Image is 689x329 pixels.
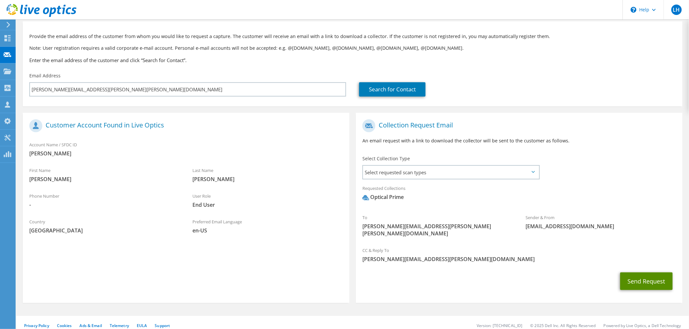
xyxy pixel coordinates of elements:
div: Last Name [186,164,349,186]
span: [PERSON_NAME][EMAIL_ADDRESS][PERSON_NAME][PERSON_NAME][DOMAIN_NAME] [362,223,513,237]
a: Cookies [57,323,72,328]
label: Select Collection Type [362,155,410,162]
span: - [29,201,179,208]
div: CC & Reply To [356,243,682,266]
span: [PERSON_NAME] [192,176,343,183]
h3: Enter the email address of the customer and click “Search for Contact”. [29,57,676,64]
div: Country [23,215,186,237]
span: [PERSON_NAME] [29,150,343,157]
div: Preferred Email Language [186,215,349,237]
span: en-US [192,227,343,234]
li: Version: [TECHNICAL_ID] [477,323,523,328]
p: Provide the email address of the customer from whom you would like to request a capture. The cust... [29,33,676,40]
span: [GEOGRAPHIC_DATA] [29,227,179,234]
div: First Name [23,164,186,186]
span: [PERSON_NAME] [29,176,179,183]
a: Search for Contact [359,82,426,97]
div: Requested Collections [356,181,682,207]
p: Note: User registration requires a valid corporate e-mail account. Personal e-mail accounts will ... [29,45,676,52]
span: LH [671,5,682,15]
a: Support [155,323,170,328]
span: End User [192,201,343,208]
li: Powered by Live Optics, a Dell Technology [604,323,681,328]
div: User Role [186,189,349,212]
h1: Collection Request Email [362,119,673,132]
li: © 2025 Dell Inc. All Rights Reserved [530,323,596,328]
label: Email Address [29,72,61,79]
span: [PERSON_NAME][EMAIL_ADDRESS][PERSON_NAME][DOMAIN_NAME] [362,256,676,263]
a: Privacy Policy [24,323,49,328]
span: [EMAIL_ADDRESS][DOMAIN_NAME] [526,223,676,230]
div: Optical Prime [362,193,404,201]
div: Account Name / SFDC ID [23,138,349,160]
div: Sender & From [519,211,682,233]
div: Phone Number [23,189,186,212]
p: An email request with a link to download the collector will be sent to the customer as follows. [362,137,676,144]
button: Send Request [620,272,673,290]
a: Ads & Email [80,323,102,328]
span: Select requested scan types [363,166,539,179]
a: EULA [137,323,147,328]
svg: \n [631,7,637,13]
h1: Customer Account Found in Live Optics [29,119,340,132]
a: Telemetry [110,323,129,328]
div: To [356,211,519,240]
